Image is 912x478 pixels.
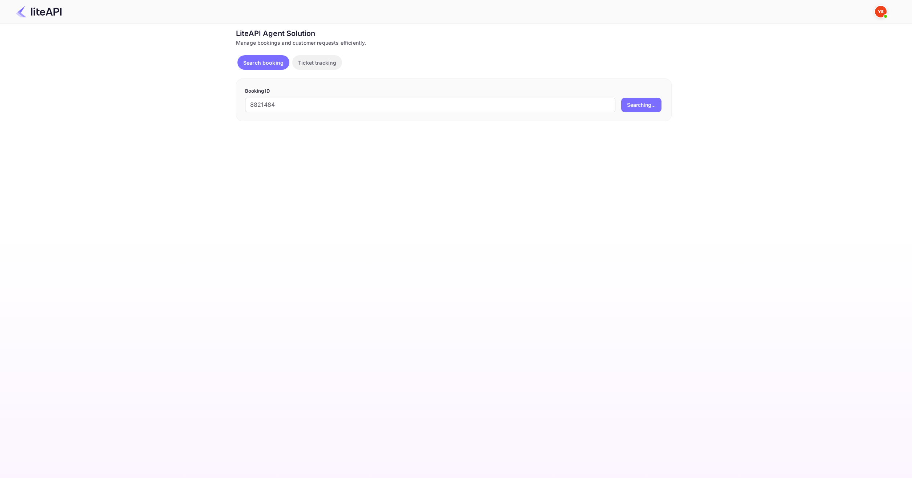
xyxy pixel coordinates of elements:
[236,28,672,39] div: LiteAPI Agent Solution
[298,59,336,66] p: Ticket tracking
[236,39,672,46] div: Manage bookings and customer requests efficiently.
[245,98,615,112] input: Enter Booking ID (e.g., 63782194)
[621,98,661,112] button: Searching...
[245,88,663,95] p: Booking ID
[16,6,62,17] img: LiteAPI Logo
[875,6,887,17] img: Yandex Support
[243,59,284,66] p: Search booking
